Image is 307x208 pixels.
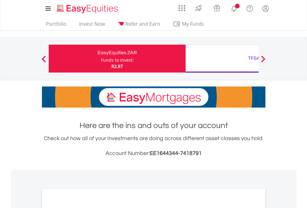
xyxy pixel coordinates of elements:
h3: Account Number: [42,149,265,158]
a: Refer and Earn [115,21,163,30]
span: My Funds [173,20,214,28]
a: Vouchers [208,2,226,13]
button: Next [257,59,269,65]
a: AppsGrid [174,2,189,11]
img: grid-menu-icon.svg [178,5,185,11]
div: EasyEquities ZAR [52,48,182,57]
a: Invest Now [77,21,107,30]
img: EasyMortage Promotion Banner [42,86,265,108]
a: Portfolio [43,21,69,30]
button: Previous [38,59,50,65]
span: EE1644344-7418791 [150,150,202,156]
span: Refer and Earn [125,20,160,27]
div: Check out how all of your investments are doing across different asset classes you hold. [42,134,265,158]
a: FAQ's and Support [242,2,258,14]
img: EasyEquities_Logo.png [56,4,120,14]
a: Notifications [226,2,242,14]
a: My Profile [258,2,273,15]
h1: Here are the ins and outs of your account [42,120,265,131]
div: Funds to invest: [101,57,134,63]
a: Home page [54,2,120,14]
img: vouchers-v2.svg [212,3,222,13]
span: R2.87 [111,63,123,69]
img: thrive-v2.svg [193,3,204,13]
